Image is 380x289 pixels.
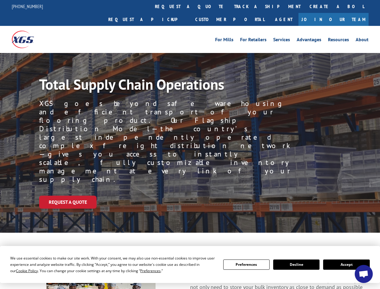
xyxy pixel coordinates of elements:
a: Agent [269,13,298,26]
a: Services [273,37,290,44]
span: Preferences [140,268,161,273]
a: [PHONE_NUMBER] [12,3,43,9]
a: Request a pickup [104,13,191,26]
a: Open chat [355,265,373,283]
div: We use essential cookies to make our site work. With your consent, we may also use non-essential ... [10,255,216,274]
p: XGS goes beyond safe warehousing and efficient transport of your flooring product. Our Flagship D... [39,99,292,184]
a: Advantages [297,37,321,44]
button: Decline [273,259,320,270]
button: Accept [323,259,369,270]
a: Request a Quote [39,196,97,209]
h1: Total Supply Chain Operations [39,77,283,95]
a: For Mills [215,37,233,44]
a: Customer Portal [191,13,269,26]
a: Resources [328,37,349,44]
a: About [356,37,369,44]
span: Cookie Policy [16,268,38,273]
a: For Retailers [240,37,267,44]
button: Preferences [223,259,270,270]
a: Join Our Team [298,13,369,26]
